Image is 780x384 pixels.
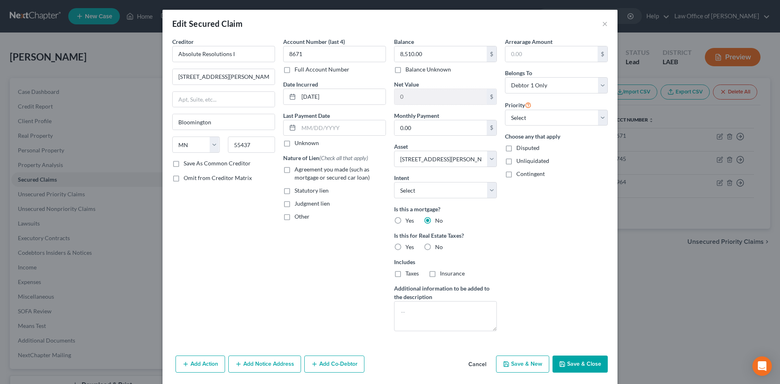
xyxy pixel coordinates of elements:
input: 0.00 [394,89,487,104]
label: Account Number (last 4) [283,37,345,46]
span: Insurance [440,270,465,277]
div: Edit Secured Claim [172,18,243,29]
span: Taxes [405,270,419,277]
div: Open Intercom Messenger [752,356,772,376]
input: 0.00 [394,46,487,62]
span: Agreement you made (such as mortgage or secured car loan) [295,166,370,181]
span: Asset [394,143,408,150]
input: 0.00 [394,120,487,136]
input: Enter address... [173,69,275,85]
label: Nature of Lien [283,154,368,162]
span: No [435,243,443,250]
label: Full Account Number [295,65,349,74]
label: Monthly Payment [394,111,439,120]
button: Add Co-Debtor [304,356,364,373]
input: Search creditor by name... [172,46,275,62]
span: Yes [405,217,414,224]
button: Add Action [175,356,225,373]
input: XXXX [283,46,386,62]
div: $ [487,120,496,136]
label: Choose any that apply [505,132,608,141]
span: Other [295,213,310,220]
span: Judgment lien [295,200,330,207]
label: Is this a mortgage? [394,205,497,213]
label: Is this for Real Estate Taxes? [394,231,497,240]
label: Balance [394,37,414,46]
div: $ [487,46,496,62]
span: Disputed [516,144,539,151]
div: $ [598,46,607,62]
button: Save & New [496,356,549,373]
label: Last Payment Date [283,111,330,120]
label: Includes [394,258,497,266]
label: Additional information to be added to the description [394,284,497,301]
input: 0.00 [505,46,598,62]
span: Contingent [516,170,545,177]
input: MM/DD/YYYY [299,120,386,136]
span: Statutory lien [295,187,329,194]
span: (Check all that apply) [319,154,368,161]
button: Save & Close [552,356,608,373]
label: Arrearage Amount [505,37,552,46]
label: Priority [505,100,531,110]
button: Add Notice Address [228,356,301,373]
label: Save As Common Creditor [184,159,251,167]
span: Omit from Creditor Matrix [184,174,252,181]
label: Unknown [295,139,319,147]
div: $ [487,89,496,104]
label: Intent [394,174,409,182]
input: Apt, Suite, etc... [173,92,275,107]
input: Enter zip... [228,137,275,153]
span: Yes [405,243,414,250]
span: Creditor [172,38,194,45]
input: MM/DD/YYYY [299,89,386,104]
input: Enter city... [173,114,275,130]
span: Belongs To [505,69,532,76]
button: Cancel [462,356,493,373]
label: Date Incurred [283,80,318,89]
label: Net Value [394,80,419,89]
span: Unliquidated [516,157,549,164]
label: Balance Unknown [405,65,451,74]
span: No [435,217,443,224]
button: × [602,19,608,28]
